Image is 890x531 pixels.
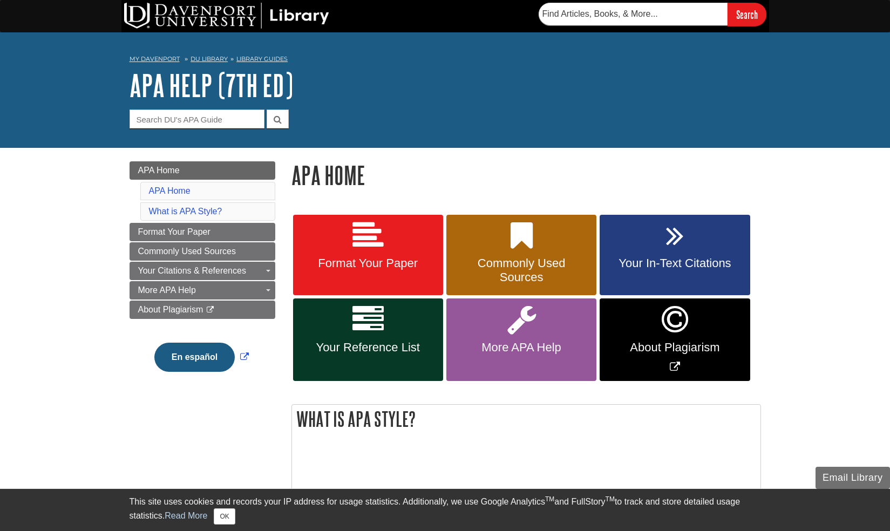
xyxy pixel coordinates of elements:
span: More APA Help [454,341,588,355]
a: More APA Help [130,281,275,299]
span: Your Citations & References [138,266,246,275]
input: Find Articles, Books, & More... [539,3,728,25]
a: About Plagiarism [130,301,275,319]
a: Format Your Paper [130,223,275,241]
div: This site uses cookies and records your IP address for usage statistics. Additionally, we use Goo... [130,495,761,525]
a: DU Library [191,55,228,63]
a: Read More [165,511,207,520]
span: Your In-Text Citations [608,256,742,270]
input: Search DU's APA Guide [130,110,264,128]
span: More APA Help [138,285,196,295]
button: Email Library [816,467,890,489]
a: Link opens in new window [152,352,252,362]
span: Commonly Used Sources [138,247,236,256]
a: Your Reference List [293,298,443,381]
a: Your In-Text Citations [600,215,750,296]
span: Format Your Paper [138,227,210,236]
a: Your Citations & References [130,262,275,280]
i: This link opens in a new window [206,307,215,314]
span: Your Reference List [301,341,435,355]
a: Link opens in new window [600,298,750,381]
span: Commonly Used Sources [454,256,588,284]
span: About Plagiarism [138,305,203,314]
a: More APA Help [446,298,596,381]
span: About Plagiarism [608,341,742,355]
a: Library Guides [236,55,288,63]
a: Commonly Used Sources [130,242,275,261]
form: Searches DU Library's articles, books, and more [539,3,766,26]
span: Format Your Paper [301,256,435,270]
sup: TM [606,495,615,503]
a: Format Your Paper [293,215,443,296]
a: What is APA Style? [149,207,222,216]
a: APA Home [149,186,191,195]
span: APA Home [138,166,180,175]
nav: breadcrumb [130,52,761,69]
button: En español [154,343,235,372]
a: Commonly Used Sources [446,215,596,296]
h1: APA Home [291,161,761,189]
a: My Davenport [130,55,180,64]
a: APA Help (7th Ed) [130,69,293,102]
sup: TM [545,495,554,503]
img: DU Library [124,3,329,29]
a: APA Home [130,161,275,180]
div: Guide Page Menu [130,161,275,390]
button: Close [214,508,235,525]
input: Search [728,3,766,26]
h2: What is APA Style? [292,405,760,433]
